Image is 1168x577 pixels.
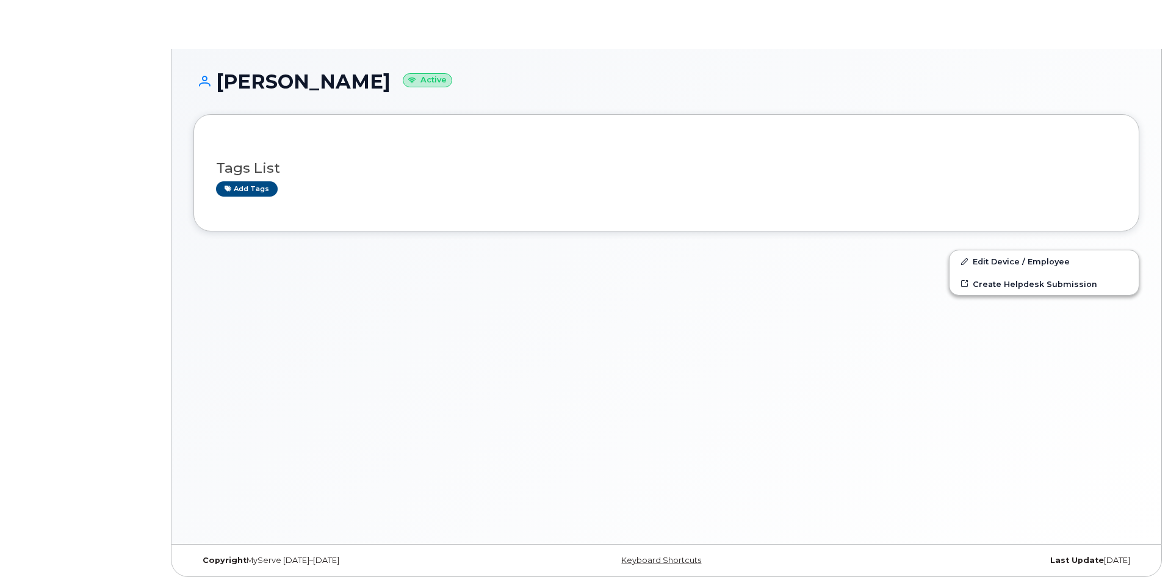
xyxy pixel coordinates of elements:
[193,71,1139,92] h1: [PERSON_NAME]
[824,556,1139,565] div: [DATE]
[216,161,1117,176] h3: Tags List
[193,556,509,565] div: MyServe [DATE]–[DATE]
[621,556,701,565] a: Keyboard Shortcuts
[950,273,1139,295] a: Create Helpdesk Submission
[203,556,247,565] strong: Copyright
[950,250,1139,272] a: Edit Device / Employee
[1050,556,1104,565] strong: Last Update
[216,181,278,197] a: Add tags
[403,73,452,87] small: Active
